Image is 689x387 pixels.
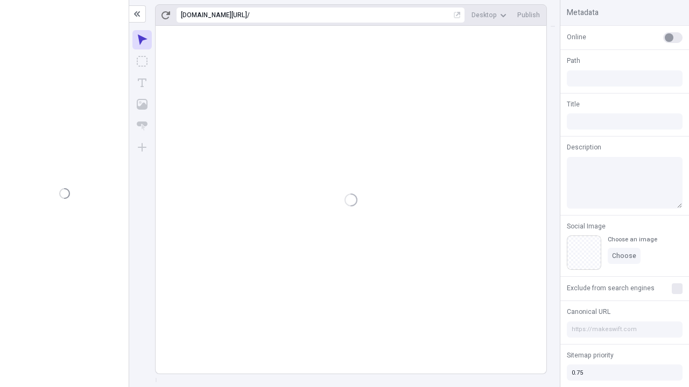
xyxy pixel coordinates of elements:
button: Choose [608,248,641,264]
button: Desktop [467,7,511,23]
span: Desktop [472,11,497,19]
span: Publish [517,11,540,19]
div: / [247,11,250,19]
span: Path [567,56,580,66]
span: Social Image [567,221,606,231]
input: https://makeswift.com [567,321,683,338]
span: Exclude from search engines [567,283,655,293]
div: Choose an image [608,235,657,243]
span: Canonical URL [567,307,610,317]
span: Description [567,142,601,152]
span: Online [567,32,586,42]
button: Box [132,52,152,71]
span: Title [567,99,580,109]
button: Image [132,95,152,114]
span: Choose [612,252,636,260]
span: Sitemap priority [567,350,614,360]
div: [URL][DOMAIN_NAME] [181,11,247,19]
button: Button [132,116,152,135]
button: Text [132,73,152,92]
button: Publish [513,7,544,23]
